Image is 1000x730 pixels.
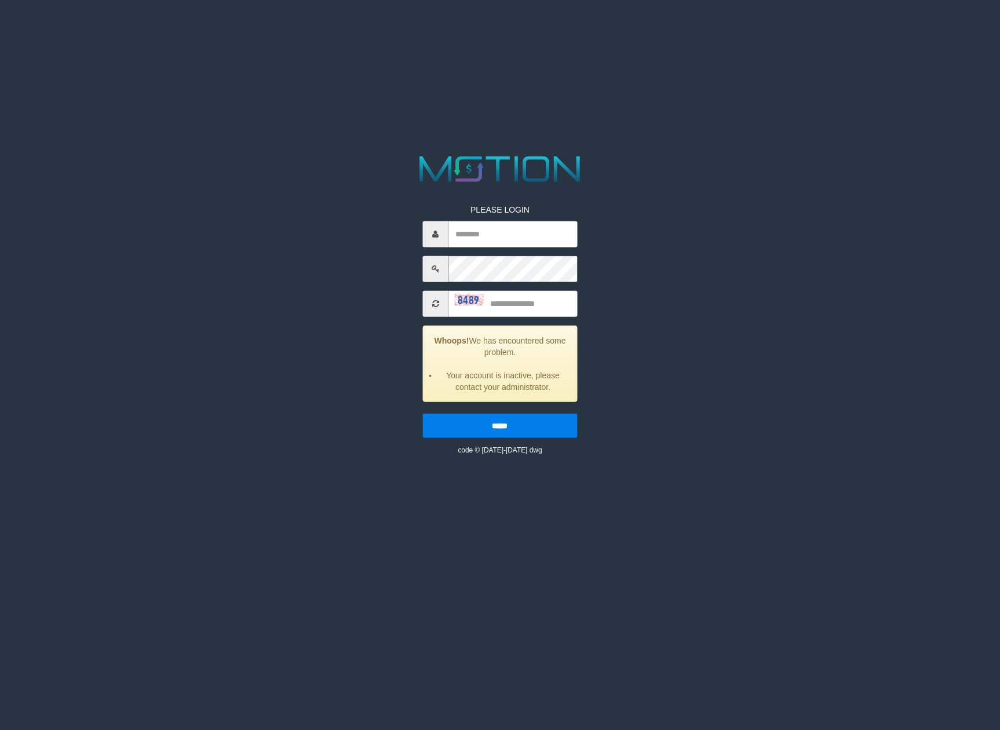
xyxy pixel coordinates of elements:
[413,152,587,187] img: MOTION_logo.png
[454,294,483,306] img: captcha
[437,369,568,392] li: Your account is inactive, please contact your administrator.
[458,446,542,454] small: code © [DATE]-[DATE] dwg
[422,203,578,215] p: PLEASE LOGIN
[422,325,578,402] div: We has encountered some problem.
[435,335,469,345] strong: Whoops!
